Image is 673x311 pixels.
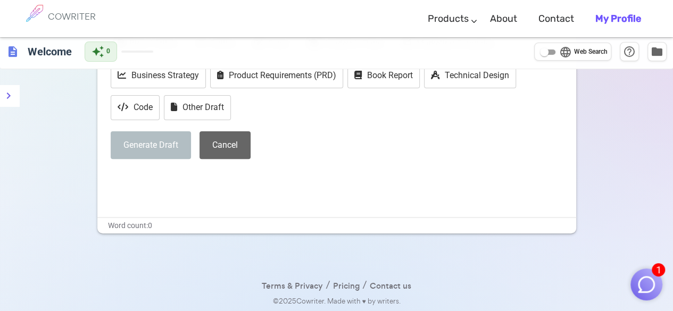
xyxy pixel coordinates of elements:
a: Terms & Privacy [262,279,323,294]
span: / [323,278,333,292]
button: Book Report [347,63,420,88]
span: language [559,46,572,58]
a: My Profile [595,3,641,35]
button: Business Strategy [111,63,206,88]
h6: COWRITER [48,12,96,21]
span: 0 [106,46,110,57]
img: Close chat [636,274,657,295]
button: Code [111,95,160,120]
span: help_outline [623,45,636,58]
button: Generate Draft [111,131,191,159]
button: 1 [630,268,662,300]
span: Web Search [574,47,608,57]
button: Cancel [200,131,251,159]
button: Technical Design [424,63,516,88]
button: Manage Documents [647,42,667,61]
a: Contact [538,3,574,35]
a: Contact us [370,279,411,294]
span: 1 [652,263,665,276]
button: Product Requirements (PRD) [210,63,343,88]
a: Pricing [333,279,360,294]
span: folder [651,45,663,58]
div: Word count: 0 [97,218,576,233]
span: auto_awesome [92,45,104,58]
span: / [360,278,370,292]
button: Other Draft [164,95,231,120]
a: About [490,3,517,35]
b: My Profile [595,13,641,24]
h6: Click to edit title [23,41,76,62]
span: description [6,45,19,58]
a: Products [428,3,469,35]
button: Help & Shortcuts [620,42,639,61]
